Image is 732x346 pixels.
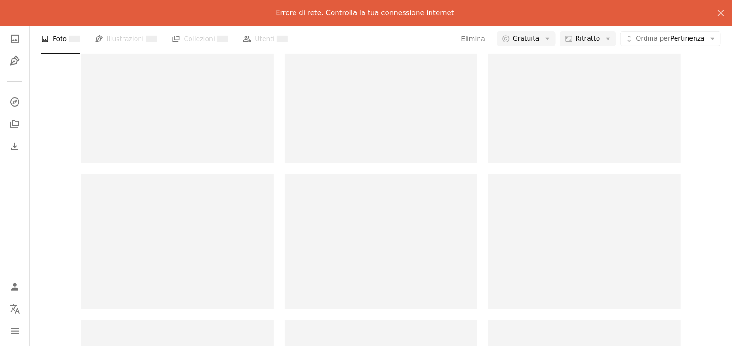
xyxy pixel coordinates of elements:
[497,31,556,46] button: Gratuita
[243,24,288,54] a: Utenti
[6,137,24,156] a: Cronologia download
[636,34,705,43] span: Pertinenza
[6,52,24,70] a: Illustrazioni
[620,31,721,46] button: Ordina perPertinenza
[276,7,456,18] p: Errore di rete. Controlla la tua connessione internet.
[172,24,228,54] a: Collezioni
[576,34,600,43] span: Ritratto
[461,31,486,46] button: Elimina
[6,322,24,340] button: Menu
[6,93,24,111] a: Esplora
[6,30,24,48] a: Foto
[513,34,540,43] span: Gratuita
[6,300,24,318] button: Lingua
[95,24,157,54] a: Illustrazioni
[6,115,24,134] a: Collezioni
[560,31,616,46] button: Ritratto
[636,35,670,42] span: Ordina per
[6,278,24,296] a: Accedi / Registrati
